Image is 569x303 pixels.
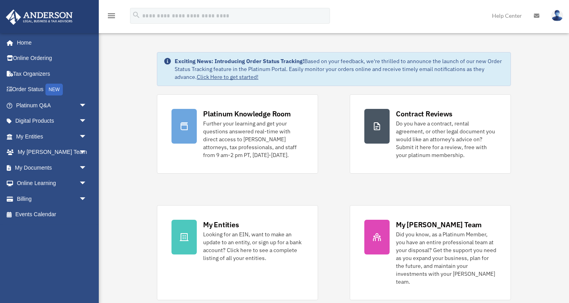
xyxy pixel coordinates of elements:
i: search [132,11,141,19]
a: menu [107,14,116,21]
div: Platinum Knowledge Room [203,109,291,119]
div: Do you have a contract, rental agreement, or other legal document you would like an attorney's ad... [396,120,496,159]
a: My Entities Looking for an EIN, want to make an update to an entity, or sign up for a bank accoun... [157,205,318,300]
a: Tax Organizers [6,66,99,82]
a: Home [6,35,95,50]
div: Further your learning and get your questions answered real-time with direct access to [PERSON_NAM... [203,120,303,159]
a: My [PERSON_NAME] Team Did you know, as a Platinum Member, you have an entire professional team at... [350,205,511,300]
a: My Entitiesarrow_drop_down [6,129,99,144]
div: My Entities [203,220,239,230]
span: arrow_drop_down [79,144,95,161]
img: User Pic [551,10,563,21]
a: Order StatusNEW [6,82,99,98]
strong: Exciting News: Introducing Order Status Tracking! [175,58,304,65]
span: arrow_drop_down [79,97,95,114]
img: Anderson Advisors Platinum Portal [4,9,75,25]
a: My [PERSON_NAME] Teamarrow_drop_down [6,144,99,160]
span: arrow_drop_down [79,160,95,176]
a: Events Calendar [6,207,99,223]
a: Platinum Knowledge Room Further your learning and get your questions answered real-time with dire... [157,94,318,174]
a: Digital Productsarrow_drop_down [6,113,99,129]
a: Click Here to get started! [197,73,258,80]
a: Billingarrow_drop_down [6,191,99,207]
a: My Documentsarrow_drop_down [6,160,99,176]
span: arrow_drop_down [79,191,95,207]
span: arrow_drop_down [79,176,95,192]
a: Contract Reviews Do you have a contract, rental agreement, or other legal document you would like... [350,94,511,174]
a: Platinum Q&Aarrow_drop_down [6,97,99,113]
div: NEW [45,84,63,95]
div: Contract Reviews [396,109,452,119]
div: My [PERSON_NAME] Team [396,220,482,230]
div: Based on your feedback, we're thrilled to announce the launch of our new Order Status Tracking fe... [175,57,504,81]
i: menu [107,11,116,21]
div: Looking for an EIN, want to make an update to an entity, or sign up for a bank account? Click her... [203,230,303,262]
a: Online Ordering [6,50,99,66]
span: arrow_drop_down [79,113,95,129]
a: Online Learningarrow_drop_down [6,176,99,191]
div: Did you know, as a Platinum Member, you have an entire professional team at your disposal? Get th... [396,230,496,286]
span: arrow_drop_down [79,129,95,145]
